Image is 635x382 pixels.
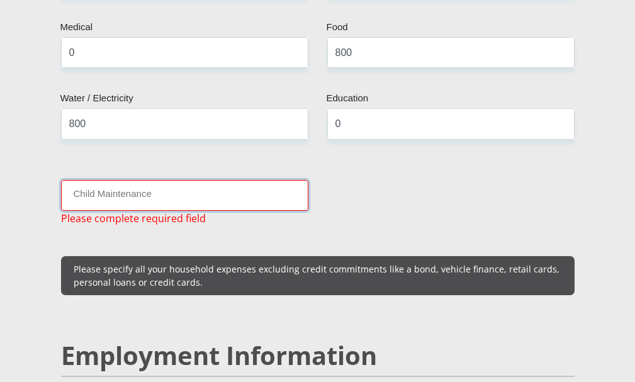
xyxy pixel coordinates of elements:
input: Expenses - Education [327,108,575,139]
input: Expenses - Water/Electricity [61,108,308,139]
input: Expenses - Medical [61,37,308,68]
h2: Employment Information [61,340,575,371]
input: Expenses - Food [327,37,575,68]
input: Expenses - Child Maintenance [61,180,308,211]
span: Please complete required field [61,211,206,226]
p: Please specify all your household expenses excluding credit commitments like a bond, vehicle fina... [74,262,562,289]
